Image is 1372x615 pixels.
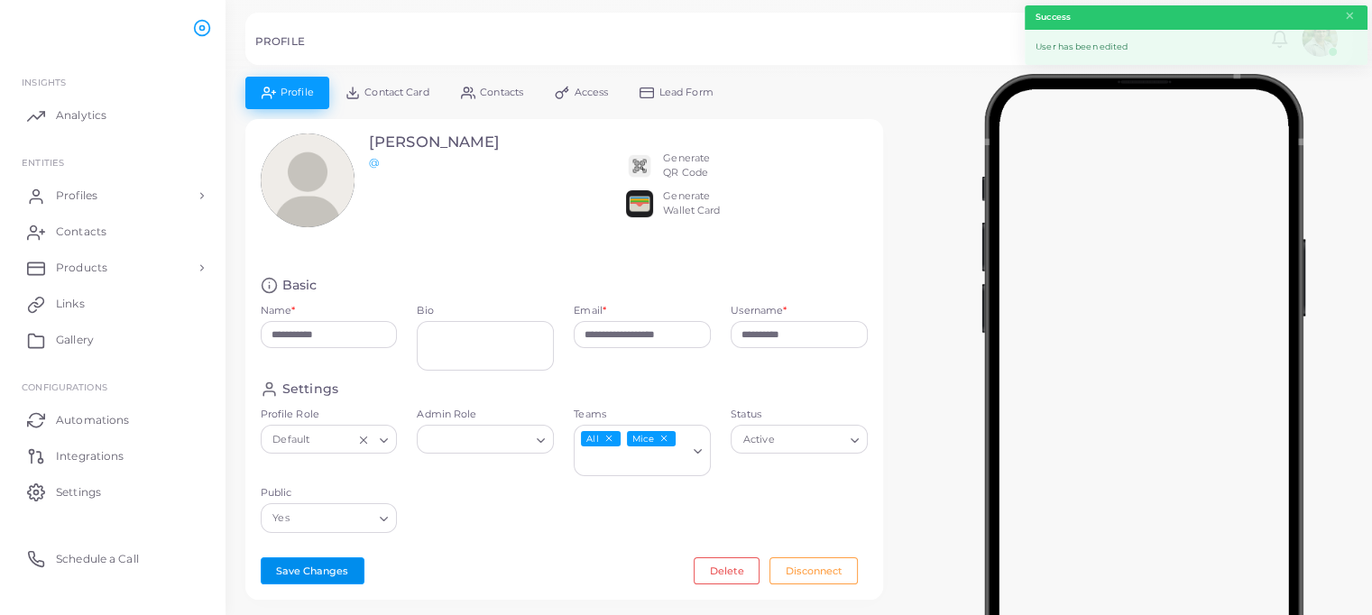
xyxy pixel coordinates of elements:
span: Settings [56,484,101,500]
span: ENTITIES [22,157,64,168]
h4: Settings [282,381,338,398]
a: @ [369,156,379,169]
input: Search for option [425,430,529,450]
a: Products [14,250,212,286]
span: INSIGHTS [22,77,66,87]
div: Generate QR Code [663,151,710,180]
label: Profile Role [261,408,398,422]
a: Integrations [14,437,212,473]
img: apple-wallet.png [626,190,653,217]
label: Public [261,486,398,500]
div: Search for option [731,425,868,454]
h3: [PERSON_NAME] [369,133,500,151]
span: Mice [627,431,676,447]
span: Active [741,431,777,450]
div: Search for option [574,425,711,476]
label: Name [261,304,296,318]
button: Clear Selected [357,432,370,446]
span: Automations [56,412,129,428]
button: Deselect Mice [658,432,670,445]
span: Gallery [56,332,94,348]
a: Contacts [14,214,212,250]
span: Yes [271,509,292,528]
label: Username [731,304,787,318]
label: Bio [417,304,554,318]
span: Contact Card [364,87,428,97]
span: Schedule a Call [56,551,139,567]
span: All [581,431,620,447]
strong: Success [1036,11,1071,23]
label: Teams [574,408,711,422]
span: Products [56,260,107,276]
label: Status [731,408,868,422]
button: Save Changes [261,557,364,584]
div: User has been edited [1025,30,1367,65]
div: Generate Wallet Card [663,189,720,218]
div: Search for option [261,425,398,454]
input: Search for option [293,509,373,528]
h5: PROFILE [255,35,305,48]
input: Search for option [778,430,843,450]
input: Search for option [314,430,354,450]
span: Analytics [56,107,106,124]
span: Integrations [56,448,124,464]
a: Profiles [14,178,212,214]
a: Settings [14,473,212,509]
button: Delete [694,557,760,584]
img: qr2.png [626,152,653,179]
a: Gallery [14,322,212,358]
span: Profiles [56,188,97,204]
a: Analytics [14,97,212,133]
a: Links [14,286,212,322]
span: Links [56,296,85,312]
input: Search for option [576,452,686,472]
a: Schedule a Call [14,540,212,576]
div: Search for option [417,425,554,454]
span: Profile [281,87,314,97]
button: Disconnect [769,557,858,584]
span: Default [271,431,312,450]
button: Deselect All [603,432,615,445]
span: Contacts [480,87,523,97]
span: Contacts [56,224,106,240]
a: Automations [14,401,212,437]
label: Admin Role [417,408,554,422]
button: Close [1344,6,1356,26]
div: Search for option [261,503,398,532]
span: Access [575,87,609,97]
span: Lead Form [659,87,714,97]
span: Configurations [22,381,107,392]
h4: Basic [282,277,318,294]
label: Email [574,304,606,318]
